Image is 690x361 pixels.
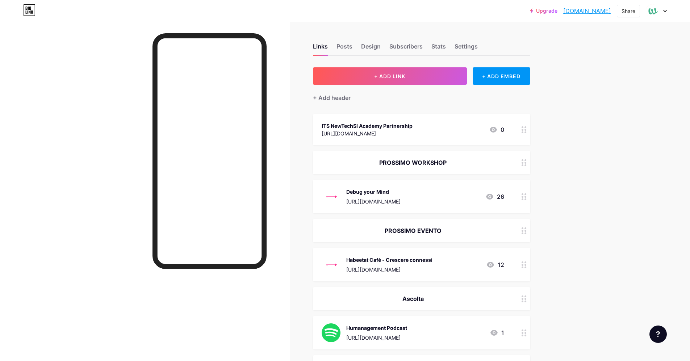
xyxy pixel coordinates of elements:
[431,42,446,55] div: Stats
[389,42,423,55] div: Subscribers
[489,125,504,134] div: 0
[322,226,504,235] div: PROSSIMO EVENTO
[346,256,432,264] div: Habeetat Cafè - Crescere connessi
[455,42,478,55] div: Settings
[622,7,635,15] div: Share
[322,294,504,303] div: Ascolta
[322,187,340,206] img: Debug your Mind
[336,42,352,55] div: Posts
[486,260,504,269] div: 12
[346,188,401,196] div: Debug your Mind
[346,334,407,341] div: [URL][DOMAIN_NAME]
[322,323,340,342] img: Humanagement Podcast
[322,122,413,130] div: ITS NewTechSI Academy Partnership
[346,266,432,273] div: [URL][DOMAIN_NAME]
[563,7,611,15] a: [DOMAIN_NAME]
[313,67,467,85] button: + ADD LINK
[530,8,557,14] a: Upgrade
[313,93,351,102] div: + Add header
[374,73,405,79] span: + ADD LINK
[313,42,328,55] div: Links
[322,158,504,167] div: PROSSIMO WORKSHOP
[346,324,407,332] div: Humanagement Podcast
[645,4,659,18] img: Davide Albanese
[490,328,504,337] div: 1
[346,198,401,205] div: [URL][DOMAIN_NAME]
[473,67,530,85] div: + ADD EMBED
[361,42,381,55] div: Design
[485,192,504,201] div: 26
[322,255,340,274] img: Habeetat Cafè - Crescere connessi
[322,130,413,137] div: [URL][DOMAIN_NAME]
